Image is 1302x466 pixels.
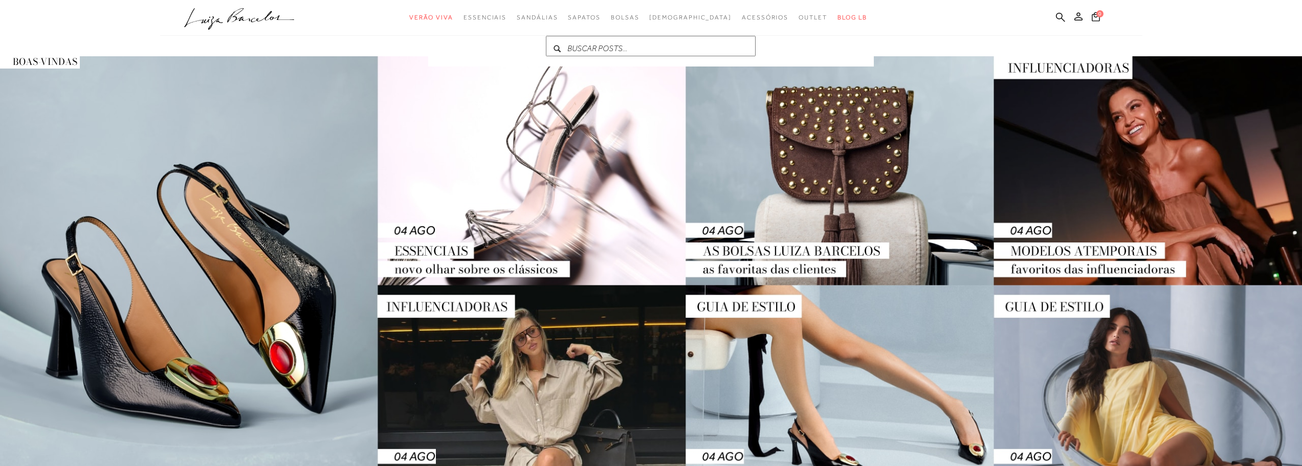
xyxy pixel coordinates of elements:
[649,8,732,27] a: noSubCategoriesText
[611,14,639,21] span: Bolsas
[409,8,453,27] a: categoryNavScreenReaderText
[409,14,453,21] span: Verão Viva
[649,14,732,21] span: [DEMOGRAPHIC_DATA]
[837,8,867,27] a: BLOG LB
[464,14,506,21] span: Essenciais
[568,8,600,27] a: categoryNavScreenReaderText
[546,36,756,56] input: BUSCAR POSTS...
[799,8,827,27] a: categoryNavScreenReaderText
[742,8,788,27] a: categoryNavScreenReaderText
[799,14,827,21] span: Outlet
[611,8,639,27] a: categoryNavScreenReaderText
[1089,11,1103,25] button: 0
[837,14,867,21] span: BLOG LB
[464,8,506,27] a: categoryNavScreenReaderText
[568,14,600,21] span: Sapatos
[517,8,558,27] a: categoryNavScreenReaderText
[1096,10,1104,17] span: 0
[517,14,558,21] span: Sandálias
[742,14,788,21] span: Acessórios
